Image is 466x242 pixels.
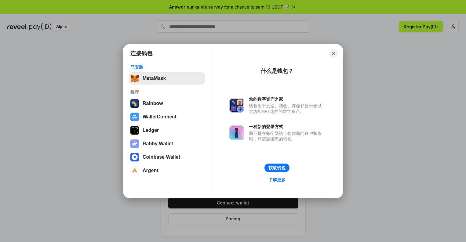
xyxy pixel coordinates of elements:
button: Argent [129,164,205,177]
div: Argent [143,168,158,173]
div: Rabby Wallet [143,141,173,146]
div: Ledger [143,128,159,133]
a: 了解更多 [265,176,289,184]
img: svg+xml,%3Csvg%20width%3D%2228%22%20height%3D%2228%22%20viewBox%3D%220%200%2028%2028%22%20fill%3D... [130,166,139,175]
div: 钱包用于发送、接收、存储和显示像以太坊和NFT这样的数字资产。 [249,103,325,114]
button: MetaMask [129,72,205,85]
img: svg+xml,%3Csvg%20xmlns%3D%22http%3A%2F%2Fwww.w3.org%2F2000%2Fsvg%22%20fill%3D%22none%22%20viewBox... [130,139,139,148]
div: 您的数字资产之家 [249,96,325,102]
div: 了解更多 [268,177,286,182]
div: MetaMask [143,76,166,81]
div: 而不是在每个网站上创建新的账户和密码，只需连接您的钱包。 [249,131,325,142]
img: svg+xml,%3Csvg%20xmlns%3D%22http%3A%2F%2Fwww.w3.org%2F2000%2Fsvg%22%20fill%3D%22none%22%20viewBox... [229,98,244,113]
div: 一种新的登录方式 [249,124,325,129]
div: 推荐 [130,89,203,95]
h1: 连接钱包 [130,50,152,57]
img: svg+xml,%3Csvg%20width%3D%22120%22%20height%3D%22120%22%20viewBox%3D%220%200%20120%20120%22%20fil... [130,99,139,108]
img: svg+xml,%3Csvg%20xmlns%3D%22http%3A%2F%2Fwww.w3.org%2F2000%2Fsvg%22%20width%3D%2228%22%20height%3... [130,126,139,135]
img: svg+xml,%3Csvg%20xmlns%3D%22http%3A%2F%2Fwww.w3.org%2F2000%2Fsvg%22%20fill%3D%22none%22%20viewBox... [229,125,244,140]
button: Close [329,49,338,58]
div: WalletConnect [143,114,177,120]
div: 获取钱包 [268,165,286,171]
div: Coinbase Wallet [143,154,180,160]
img: svg+xml,%3Csvg%20width%3D%2228%22%20height%3D%2228%22%20viewBox%3D%220%200%2028%2028%22%20fill%3D... [130,153,139,161]
div: 什么是钱包？ [260,67,293,75]
button: WalletConnect [129,111,205,123]
img: svg+xml,%3Csvg%20width%3D%2228%22%20height%3D%2228%22%20viewBox%3D%220%200%2028%2028%22%20fill%3D... [130,113,139,121]
button: Coinbase Wallet [129,151,205,163]
button: 获取钱包 [264,164,289,172]
button: Rabby Wallet [129,138,205,150]
div: Rainbow [143,101,163,106]
div: 已安装 [130,64,203,70]
img: svg+xml,%3Csvg%20fill%3D%22none%22%20height%3D%2233%22%20viewBox%3D%220%200%2035%2033%22%20width%... [130,74,139,83]
button: Ledger [129,124,205,136]
button: Rainbow [129,97,205,110]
